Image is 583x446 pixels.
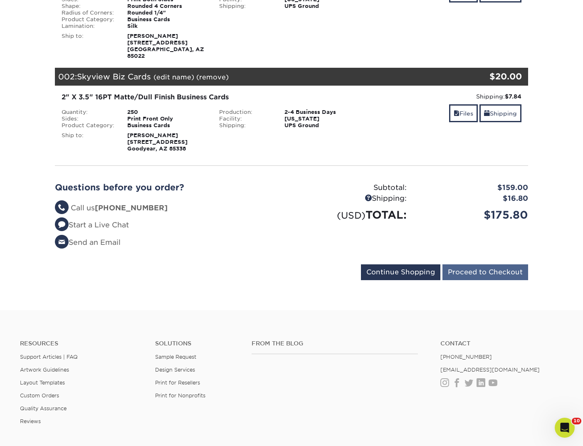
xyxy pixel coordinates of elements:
[127,132,188,152] strong: [PERSON_NAME] [STREET_ADDRESS] Goodyear, AZ 85338
[505,93,521,100] strong: $7.84
[291,193,413,204] div: Shipping:
[413,193,534,204] div: $16.80
[20,405,67,412] a: Quality Assurance
[55,221,129,229] a: Start a Live Chat
[278,116,370,122] div: [US_STATE]
[20,379,65,386] a: Layout Templates
[155,340,239,347] h4: Solutions
[213,122,279,129] div: Shipping:
[555,418,575,438] iframe: Intercom live chat
[484,110,490,117] span: shipping
[55,122,121,129] div: Product Category:
[155,392,205,399] a: Print for Nonprofits
[20,354,78,360] a: Support Articles | FAQ
[291,207,413,223] div: TOTAL:
[55,116,121,122] div: Sides:
[196,73,229,81] a: (remove)
[440,340,563,347] a: Contact
[278,122,370,129] div: UPS Ground
[55,68,449,86] div: 002:
[413,182,534,193] div: $159.00
[55,10,121,16] div: Radius of Corners:
[77,72,151,81] span: Skyview Biz Cards
[213,3,279,10] div: Shipping:
[413,207,534,223] div: $175.80
[278,3,370,10] div: UPS Ground
[62,92,364,102] div: 2" X 3.5" 16PT Matte/Dull Finish Business Cards
[55,3,121,10] div: Shape:
[442,264,528,280] input: Proceed to Checkout
[440,354,492,360] a: [PHONE_NUMBER]
[55,203,285,214] li: Call us
[121,10,213,16] div: Rounded 1/4"
[449,70,522,83] div: $20.00
[55,23,121,30] div: Lamination:
[55,16,121,23] div: Product Category:
[55,109,121,116] div: Quantity:
[121,109,213,116] div: 250
[121,122,213,129] div: Business Cards
[337,210,366,221] small: (USD)
[278,109,370,116] div: 2-4 Business Days
[449,104,478,122] a: Files
[572,418,581,424] span: 10
[121,3,213,10] div: Rounded 4 Corners
[440,367,540,373] a: [EMAIL_ADDRESS][DOMAIN_NAME]
[213,116,279,122] div: Facility:
[291,182,413,193] div: Subtotal:
[55,182,285,192] h2: Questions before you order?
[155,354,196,360] a: Sample Request
[121,16,213,23] div: Business Cards
[55,33,121,59] div: Ship to:
[155,367,195,373] a: Design Services
[376,92,521,101] div: Shipping:
[252,340,418,347] h4: From the Blog
[20,367,69,373] a: Artwork Guidelines
[55,238,121,246] a: Send an Email
[153,73,194,81] a: (edit name)
[155,379,200,386] a: Print for Resellers
[95,204,168,212] strong: [PHONE_NUMBER]
[454,110,459,117] span: files
[213,109,279,116] div: Production:
[361,264,440,280] input: Continue Shopping
[121,23,213,30] div: Silk
[20,392,59,399] a: Custom Orders
[479,104,521,122] a: Shipping
[127,33,204,59] strong: [PERSON_NAME] [STREET_ADDRESS] [GEOGRAPHIC_DATA], AZ 85022
[55,132,121,152] div: Ship to:
[20,340,143,347] h4: Resources
[121,116,213,122] div: Print Front Only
